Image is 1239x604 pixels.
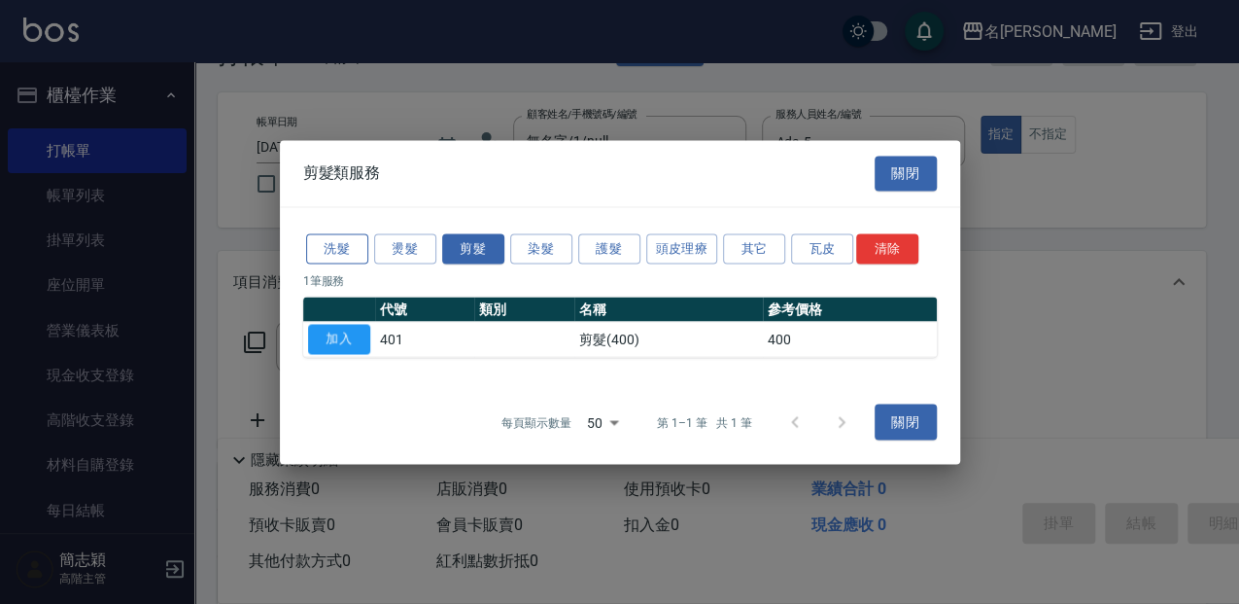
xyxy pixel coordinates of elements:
button: 關閉 [875,405,937,441]
th: 參考價格 [763,297,936,322]
button: 加入 [308,324,370,354]
button: 瓦皮 [791,233,853,264]
button: 其它 [723,233,785,264]
th: 類別 [474,297,574,322]
button: 頭皮理療 [646,233,718,264]
p: 1 筆服務 [303,271,937,289]
button: 關閉 [875,156,937,192]
p: 第 1–1 筆 共 1 筆 [657,413,751,431]
button: 洗髮 [306,233,368,264]
td: 401 [375,322,475,357]
button: 剪髮 [442,233,504,264]
th: 代號 [375,297,475,322]
button: 清除 [856,233,918,264]
button: 燙髮 [374,233,436,264]
td: 400 [763,322,936,357]
button: 染髮 [510,233,572,264]
div: 50 [579,396,626,448]
th: 名稱 [574,297,763,322]
span: 剪髮類服務 [303,163,381,183]
button: 護髮 [578,233,640,264]
p: 每頁顯示數量 [501,413,571,431]
td: 剪髮(400) [574,322,763,357]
